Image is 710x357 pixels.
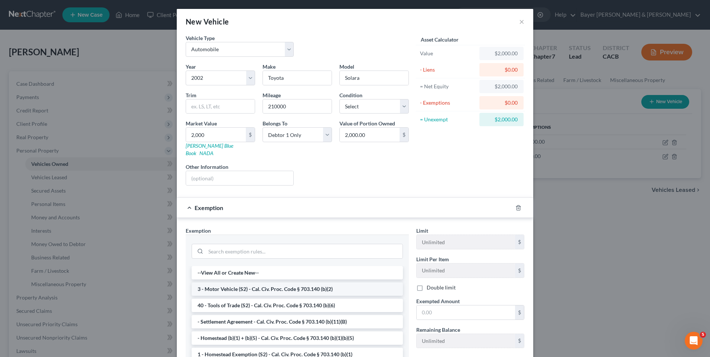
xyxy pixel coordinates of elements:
[515,305,524,320] div: $
[186,34,215,42] label: Vehicle Type
[515,235,524,249] div: $
[263,63,276,70] span: Make
[420,50,476,57] div: Value
[192,315,403,328] li: - Settlement Agreement - Cal. Civ. Proc. Code § 703.140 (b)(11)(B)
[186,128,246,142] input: 0.00
[400,128,408,142] div: $
[186,227,211,234] span: Exemption
[340,71,408,85] input: ex. Altima
[186,91,196,99] label: Trim
[485,83,518,90] div: $2,000.00
[339,119,395,127] label: Value of Portion Owned
[417,263,515,278] input: --
[186,119,217,127] label: Market Value
[192,266,403,279] li: --View All or Create New--
[186,63,196,71] label: Year
[417,235,515,249] input: --
[485,116,518,123] div: $2,000.00
[421,36,459,43] label: Asset Calculator
[700,332,706,338] span: 5
[420,83,476,90] div: = Net Equity
[206,244,403,258] input: Search exemption rules...
[186,163,228,171] label: Other Information
[263,120,287,127] span: Belongs To
[186,171,293,185] input: (optional)
[186,16,229,27] div: New Vehicle
[263,71,332,85] input: ex. Nissan
[420,116,476,123] div: = Unexempt
[416,298,460,304] span: Exempted Amount
[192,299,403,312] li: 40 - Tools of Trade (S2) - Cal. Civ. Proc. Code § 703.140 (b)(6)
[416,326,460,334] label: Remaining Balance
[339,91,362,99] label: Condition
[685,332,703,350] iframe: Intercom live chat
[192,331,403,345] li: - Homestead (b)(1) + (b)(5) - Cal. Civ. Proc. Code § 703.140 (b)(1)(b)(5)
[340,128,400,142] input: 0.00
[339,63,354,71] label: Model
[485,66,518,73] div: $0.00
[192,282,403,296] li: 3 - Motor Vehicle (S2) - Cal. Civ. Proc. Code § 703.140 (b)(2)
[519,17,524,26] button: ×
[427,284,456,291] label: Double limit
[263,91,281,99] label: Mileage
[416,255,449,263] label: Limit Per Item
[420,99,476,107] div: - Exemptions
[515,334,524,348] div: $
[417,334,515,348] input: --
[199,150,214,156] a: NADA
[246,128,255,142] div: $
[420,66,476,73] div: - Liens
[485,99,518,107] div: $0.00
[186,99,255,114] input: ex. LS, LT, etc
[195,204,223,211] span: Exemption
[417,305,515,320] input: 0.00
[263,99,332,114] input: --
[416,227,428,234] span: Limit
[485,50,518,57] div: $2,000.00
[515,263,524,278] div: $
[186,143,233,156] a: [PERSON_NAME] Blue Book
